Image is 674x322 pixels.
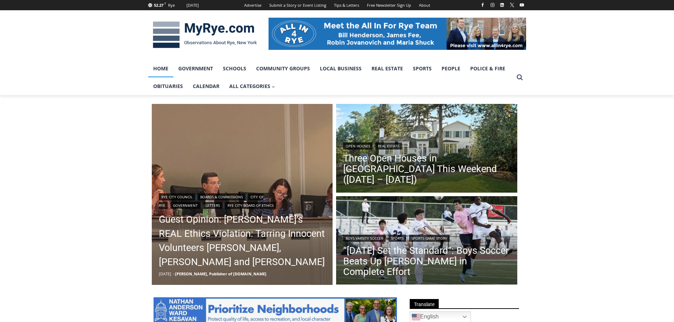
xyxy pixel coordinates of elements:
span: All Categories [229,82,275,90]
a: Guest Opinion: [PERSON_NAME]’s REAL Ethics Violation: Tarring Innocent Volunteers [PERSON_NAME], ... [159,212,326,269]
a: Facebook [478,1,487,9]
a: Open Houses [343,142,373,150]
nav: Primary Navigation [148,60,513,95]
div: | [343,141,510,150]
a: Read More Three Open Houses in Rye This Weekend (October 11 – 12) [336,104,517,194]
a: [PERSON_NAME], Publisher of [DOMAIN_NAME] [175,271,266,276]
span: Translate [410,299,439,309]
a: All Categories [224,77,280,95]
a: Calendar [188,77,224,95]
a: Sports Game Story [409,235,450,242]
span: F [165,1,166,5]
div: [DATE] [186,2,199,8]
a: Boys Varsity Soccer [343,235,386,242]
a: Obituaries [148,77,188,95]
a: Community Groups [251,60,315,77]
span: – [173,271,175,276]
img: MyRye.com [148,17,261,53]
a: Local Business [315,60,367,77]
span: 52.27 [154,2,163,8]
a: Read More “Today Set the Standard”: Boys Soccer Beats Up Pelham in Complete Effort [336,196,517,287]
img: (PHOTO: The "Gang of Four" Councilwoman Carolina Johnson, Mayor Josh Cohn, Councilwoman Julie Sou... [152,104,333,285]
img: en [412,313,420,321]
a: Instagram [488,1,497,9]
a: Real Estate [375,142,402,150]
a: “[DATE] Set the Standard”: Boys Soccer Beats Up [PERSON_NAME] in Complete Effort [343,245,510,277]
a: People [437,60,465,77]
div: | | [343,233,510,242]
a: Real Estate [367,60,408,77]
div: Rye [168,2,175,8]
img: 162 Kirby Lane, Rye [336,104,517,194]
a: Government [173,60,218,77]
a: X [508,1,516,9]
a: YouTube [518,1,526,9]
a: Schools [218,60,251,77]
a: Read More Guest Opinion: Rye’s REAL Ethics Violation: Tarring Innocent Volunteers Carolina Johnso... [152,104,333,285]
a: Three Open Houses in [GEOGRAPHIC_DATA] This Weekend ([DATE] – [DATE]) [343,153,510,185]
a: Linkedin [498,1,506,9]
img: All in for Rye [269,18,526,49]
a: Home [148,60,173,77]
a: Government [171,202,200,209]
time: [DATE] [159,271,171,276]
div: | | | | | [159,192,326,209]
a: Sports [388,235,406,242]
a: Letters [203,202,222,209]
button: View Search Form [513,71,526,84]
a: Rye City Board of Ethics [225,202,276,209]
a: Boards & Commissions [198,193,245,200]
a: Rye City Council [159,193,195,200]
a: Police & Fire [465,60,510,77]
img: (PHOTO: Rye Boys Soccer's Eddie Kehoe (#9 pink) goes up for a header against Pelham on October 8,... [336,196,517,287]
a: Sports [408,60,437,77]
